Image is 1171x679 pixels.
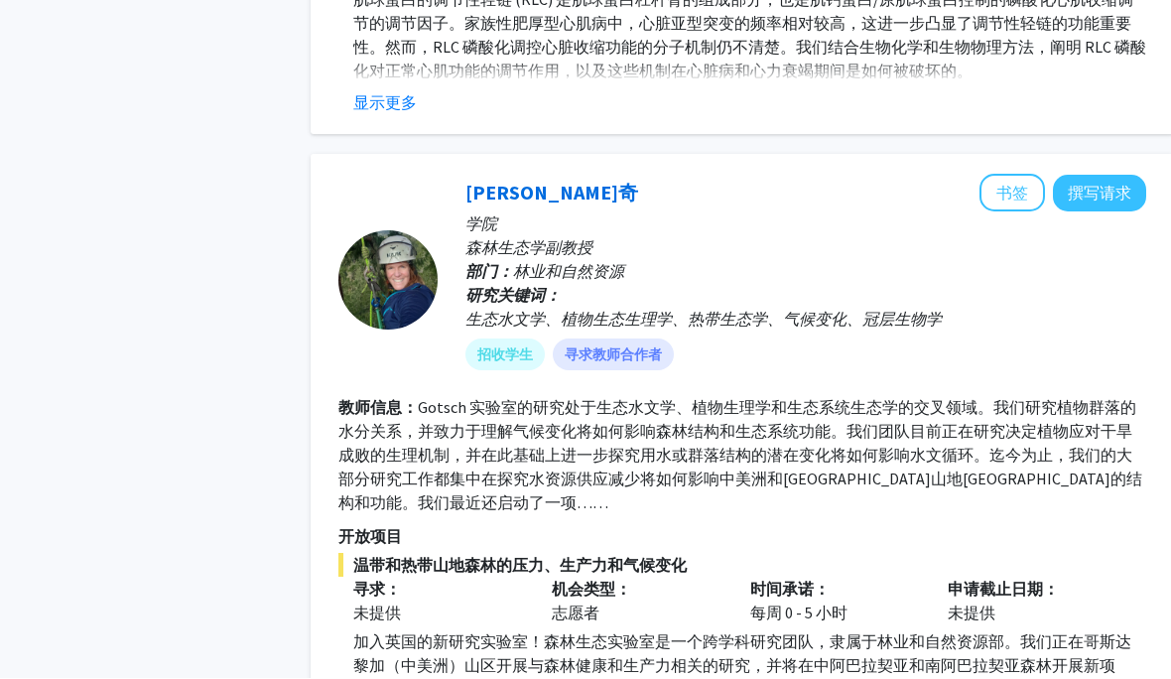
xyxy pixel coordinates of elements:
[465,286,561,306] font: 研究关键词：
[750,580,830,600] font: 时间承诺：
[996,184,1028,204] font: 书签
[353,604,401,623] font: 未提供
[338,398,418,418] font: 教师信息：
[1068,184,1131,204] font: 撰写请求
[979,175,1045,212] button: 将 Sybil Gotsch 添加到书签
[338,398,1142,513] font: Gotsch 实验室的研究处于生态水文学、植物生理学和生态系统生态学的交叉领域。我们研究植物群落的水分关系，并致力于理解气候变化将如何影响森林结构和生态系统功能。我们团队目前正在研究决定植物应对...
[565,346,662,364] font: 寻求教师合作者
[465,214,497,234] font: 学院
[552,580,631,600] font: 机会类型：
[338,527,402,547] font: 开放项目
[353,93,417,113] font: 显示更多
[552,604,599,623] font: 志愿者
[465,238,592,258] font: 森林生态学副教授
[477,346,533,364] font: 招收学生
[1053,176,1146,212] button: 向 Sybil Gotsch 撰写请求
[465,181,638,205] a: [PERSON_NAME]奇
[353,556,687,576] font: 温带和热带山地森林的压力、生产力和气候变化
[465,262,513,282] font: 部门：
[513,262,624,282] font: 林业和自然资源
[15,590,84,664] iframe: 聊天
[353,91,417,115] button: 显示更多
[353,580,401,600] font: 寻求：
[948,604,995,623] font: 未提供
[948,580,1059,600] font: 申请截止日期：
[465,310,942,330] font: 生态水文学、植物生态生理学、热带生态学、气候变化、冠层生物学
[750,604,847,623] font: 每周 0 - 5 小时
